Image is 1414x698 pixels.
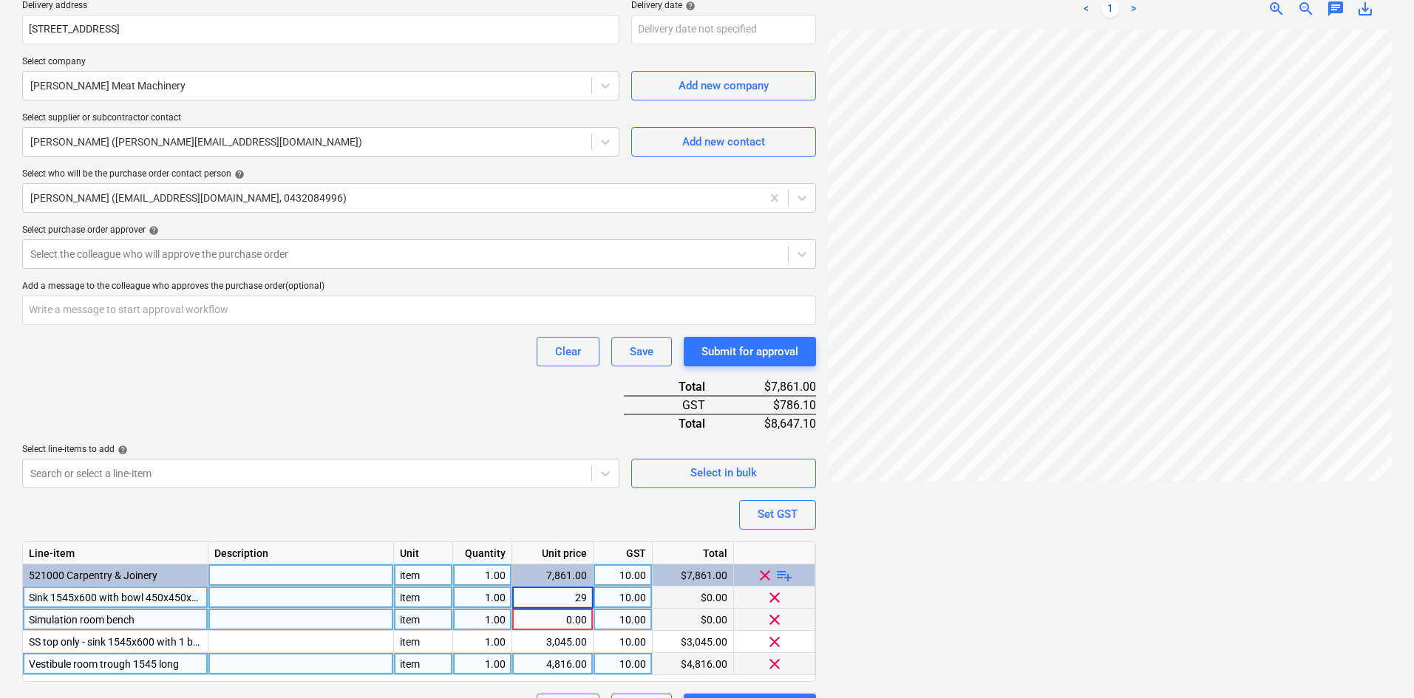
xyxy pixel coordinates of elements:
span: Simulation room bench [29,614,135,626]
button: Clear [537,337,599,366]
span: Vestibule room trough 1545 long [29,658,179,670]
span: 521000 Carpentry & Joinery [29,569,157,581]
div: item [394,653,453,675]
input: Delivery date not specified [631,15,816,44]
span: help [231,169,245,179]
div: Unit price [512,542,594,564]
div: $3,045.00 [653,631,734,653]
span: Sink 1545x600 with bowl 450x450x300 and slapshback 600 high [29,592,326,603]
div: 10.00 [599,653,646,675]
div: item [394,609,453,631]
div: Total [624,378,729,396]
div: 4,816.00 [518,653,587,675]
div: Total [653,542,734,564]
input: Write a message to start approval workflow [22,295,816,325]
button: Save [611,337,672,366]
div: $4,816.00 [653,653,734,675]
div: 10.00 [599,609,646,631]
span: help [682,1,696,11]
span: clear [756,566,774,584]
div: 10.00 [599,564,646,586]
div: Select purchase order approver [22,225,816,236]
p: Select supplier or subcontractor contact [22,112,619,127]
div: $7,861.00 [729,378,816,396]
button: Add new contact [631,127,816,157]
div: 10.00 [599,631,646,653]
span: clear [766,632,784,650]
button: Select in bulk [631,459,816,488]
div: item [394,631,453,653]
div: Description [208,542,394,564]
div: Save [630,342,653,361]
div: Line-item [23,542,208,564]
div: GST [594,542,653,564]
span: SS top only - sink 1545x600 with 1 bowl 40x450x300 and splash back 600 high [29,636,388,648]
div: 3,045.00 [518,631,587,653]
div: item [394,586,453,609]
div: Select in bulk [690,463,757,482]
div: 1.00 [459,564,506,586]
div: $786.10 [729,396,816,414]
button: Add new company [631,71,816,100]
div: Select who will be the purchase order contact person [22,168,816,180]
div: Add a message to the colleague who approves the purchase order (optional) [22,281,816,292]
div: Set GST [758,504,798,524]
div: Quantity [453,542,512,564]
span: clear [766,588,784,606]
div: $8,647.10 [729,414,816,432]
input: Delivery address [22,15,619,44]
div: $7,861.00 [653,564,734,586]
div: 1.00 [459,631,506,653]
div: item [394,564,453,586]
div: GST [624,396,729,414]
div: Clear [555,342,581,361]
div: 1.00 [459,653,506,675]
div: 1.00 [459,609,506,631]
p: Select company [22,56,619,71]
div: $0.00 [653,609,734,631]
iframe: Chat Widget [1340,627,1414,698]
div: Submit for approval [701,342,798,361]
div: 7,861.00 [518,564,587,586]
div: $0.00 [653,586,734,609]
div: 0.00 [518,609,587,631]
span: clear [766,610,784,628]
button: Submit for approval [684,337,816,366]
span: playlist_add [775,566,793,584]
div: Add new contact [682,132,765,151]
div: Select line-items to add [22,444,619,456]
div: Add new company [679,76,769,95]
div: 1.00 [459,586,506,609]
button: Set GST [739,500,816,530]
span: help [146,225,159,236]
span: clear [766,654,784,672]
div: Total [624,414,729,432]
span: help [115,445,128,455]
div: 10.00 [599,586,646,609]
div: Unit [394,542,453,564]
